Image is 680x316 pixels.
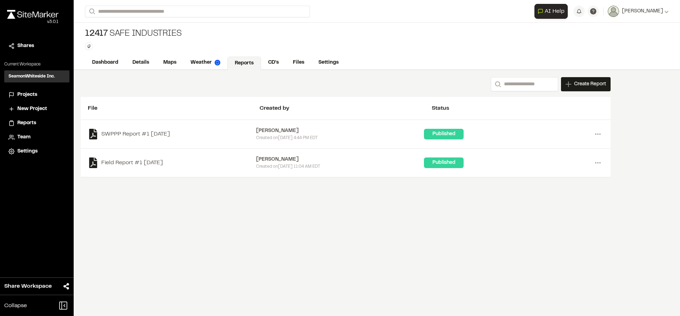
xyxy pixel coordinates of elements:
button: Edit Tags [85,42,93,50]
a: Reports [227,57,261,70]
div: Published [424,129,464,139]
div: Status [432,104,603,113]
span: [PERSON_NAME] [622,7,663,15]
span: Projects [17,91,37,99]
a: Details [125,56,156,69]
span: Reports [17,119,36,127]
div: Created on [DATE] 11:04 AM EDT [256,163,424,170]
span: New Project [17,105,47,113]
div: Published [424,157,464,168]
a: SWPPP Report #1 [DATE] [88,129,256,139]
a: Settings [8,148,65,155]
div: Open AI Assistant [534,4,571,19]
span: Settings [17,148,38,155]
a: Reports [8,119,65,127]
button: Search [85,6,98,17]
span: AI Help [545,7,565,16]
div: Oh geez...please don't... [7,19,58,25]
a: Dashboard [85,56,125,69]
a: Settings [311,56,346,69]
div: File [88,104,260,113]
a: Field Report #1 [DATE] [88,157,256,168]
span: Shares [17,42,34,50]
button: Open AI Assistant [534,4,568,19]
img: User [608,6,619,17]
img: precipai.png [215,60,220,65]
button: [PERSON_NAME] [608,6,669,17]
div: [PERSON_NAME] [256,156,424,163]
div: [PERSON_NAME] [256,127,424,135]
a: Weather [183,56,227,69]
span: Collapse [4,301,27,310]
a: Files [286,56,311,69]
a: New Project [8,105,65,113]
button: Search [491,77,504,91]
div: Created on [DATE] 4:44 PM EDT [256,135,424,141]
img: rebrand.png [7,10,58,19]
span: 12417 [85,28,108,40]
div: Safe Industries [85,28,182,40]
a: CD's [261,56,286,69]
h3: SeamonWhiteside Inc. [8,73,55,80]
a: Projects [8,91,65,99]
span: Share Workspace [4,282,52,291]
span: Create Report [574,80,606,88]
p: Current Workspace [4,61,69,68]
div: Created by [260,104,431,113]
span: Team [17,133,30,141]
a: Shares [8,42,65,50]
a: Team [8,133,65,141]
a: Maps [156,56,183,69]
